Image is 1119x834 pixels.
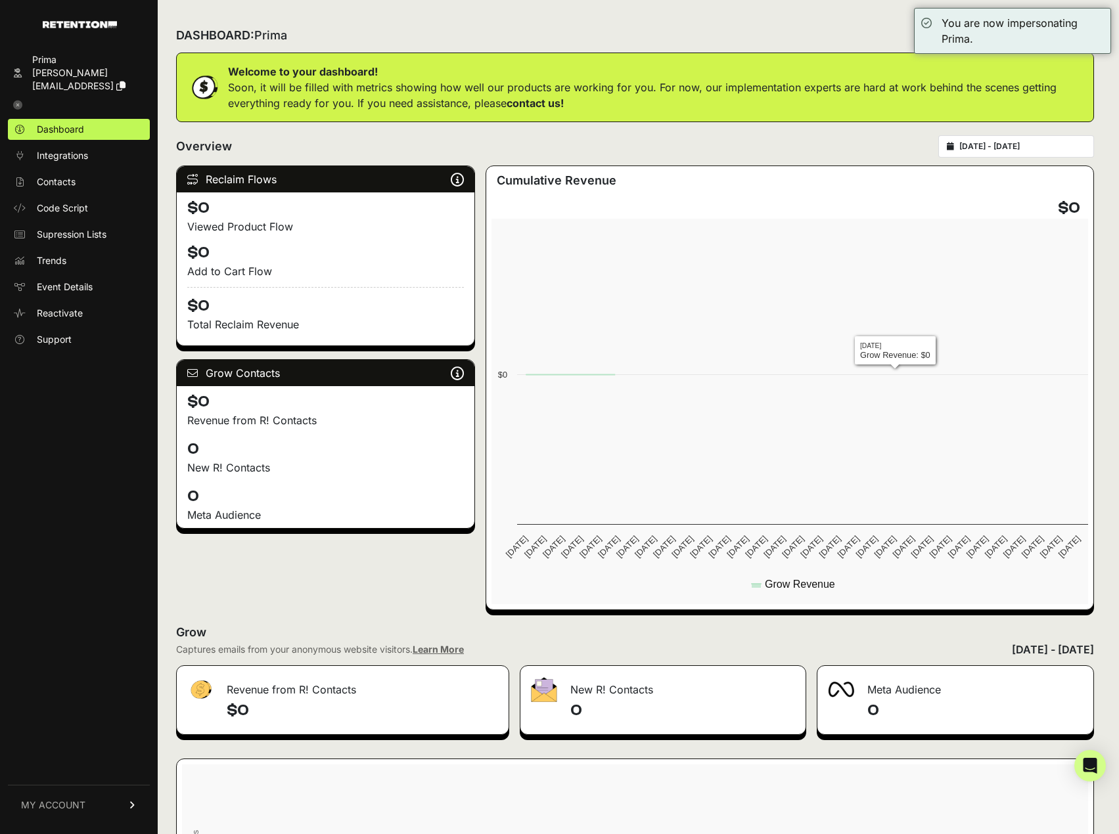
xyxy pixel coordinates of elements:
a: Trends [8,250,150,271]
div: Captures emails from your anonymous website visitors. [176,643,464,656]
span: Integrations [37,149,88,162]
div: Revenue from R! Contacts [177,666,509,705]
text: [DATE] [670,534,695,560]
text: [DATE] [762,534,787,560]
h4: $0 [187,287,464,317]
text: [DATE] [651,534,677,560]
h3: Cumulative Revenue [497,171,616,190]
a: Dashboard [8,119,150,140]
h4: 0 [867,700,1083,721]
div: Open Intercom Messenger [1074,750,1106,781]
text: [DATE] [1038,534,1064,560]
text: [DATE] [854,534,879,560]
text: [DATE] [633,534,658,560]
span: Contacts [37,175,76,188]
h4: $0 [187,242,464,263]
text: [DATE] [706,534,732,560]
div: You are now impersonating Prima. [942,15,1104,47]
text: [DATE] [541,534,566,560]
span: Support [37,333,72,346]
text: [DATE] [1001,534,1027,560]
text: [DATE] [578,534,603,560]
text: [DATE] [946,534,972,560]
a: Support [8,329,150,350]
text: [DATE] [688,534,714,560]
span: [PERSON_NAME][EMAIL_ADDRESS] [32,67,114,91]
p: Revenue from R! Contacts [187,412,464,428]
div: [DATE] - [DATE] [1012,642,1094,657]
p: Soon, it will be filled with metrics showing how well our products are working for you. For now, ... [228,79,1083,111]
div: Reclaim Flows [177,166,474,192]
h4: $0 [187,198,464,219]
div: Grow Contacts [177,360,474,386]
h2: Grow [176,623,1094,642]
span: MY ACCOUNT [21,799,85,812]
span: Dashboard [37,123,84,136]
span: Event Details [37,280,93,294]
div: New R! Contacts [520,666,806,705]
text: Grow Revenue [765,579,835,590]
a: Contacts [8,171,150,192]
text: [DATE] [909,534,935,560]
h4: $0 [1058,198,1080,219]
text: $0 [498,370,507,380]
span: Supression Lists [37,228,106,241]
a: Event Details [8,276,150,297]
text: [DATE] [817,534,842,560]
text: [DATE] [522,534,548,560]
div: Add to Cart Flow [187,263,464,279]
div: Meta Audience [187,507,464,523]
p: New R! Contacts [187,460,464,475]
img: Retention.com [43,21,117,28]
span: Trends [37,254,66,267]
div: Meta Audience [817,666,1093,705]
text: [DATE] [504,534,530,560]
h4: 0 [187,486,464,507]
text: [DATE] [798,534,824,560]
text: [DATE] [614,534,640,560]
a: Prima [PERSON_NAME][EMAIL_ADDRESS] [8,49,150,97]
img: dollar-coin-05c43ed7efb7bc0c12610022525b4bbbb207c7efeef5aecc26f025e68dcafac9.png [187,71,220,104]
text: [DATE] [1057,534,1082,560]
h4: $0 [187,391,464,412]
span: Code Script [37,202,88,215]
a: MY ACCOUNT [8,785,150,825]
text: [DATE] [873,534,898,560]
text: [DATE] [743,534,769,560]
img: fa-dollar-13500eef13a19c4ab2b9ed9ad552e47b0d9fc28b02b83b90ba0e00f96d6372e9.png [187,677,214,703]
a: Reactivate [8,303,150,324]
a: Code Script [8,198,150,219]
text: [DATE] [983,534,1009,560]
h4: $0 [227,700,498,721]
text: [DATE] [965,534,990,560]
text: [DATE] [1020,534,1045,560]
p: Total Reclaim Revenue [187,317,464,332]
text: [DATE] [725,534,750,560]
text: [DATE] [928,534,953,560]
h2: DASHBOARD: [176,26,287,45]
span: Reactivate [37,307,83,320]
text: [DATE] [780,534,806,560]
text: [DATE] [835,534,861,560]
text: [DATE] [891,534,917,560]
h4: 0 [187,439,464,460]
img: fa-envelope-19ae18322b30453b285274b1b8af3d052b27d846a4fbe8435d1a52b978f639a2.png [531,677,557,702]
span: Prima [254,28,287,42]
a: Integrations [8,145,150,166]
strong: Welcome to your dashboard! [228,65,378,78]
a: Supression Lists [8,224,150,245]
h2: Overview [176,137,232,156]
text: [DATE] [559,534,585,560]
a: Learn More [413,644,464,655]
div: Prima [32,53,145,66]
a: contact us! [507,97,564,110]
img: fa-meta-2f981b61bb99beabf952f7030308934f19ce035c18b003e963880cc3fabeebb7.png [828,682,854,697]
text: [DATE] [596,534,622,560]
h4: 0 [570,700,795,721]
div: Viewed Product Flow [187,219,464,234]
